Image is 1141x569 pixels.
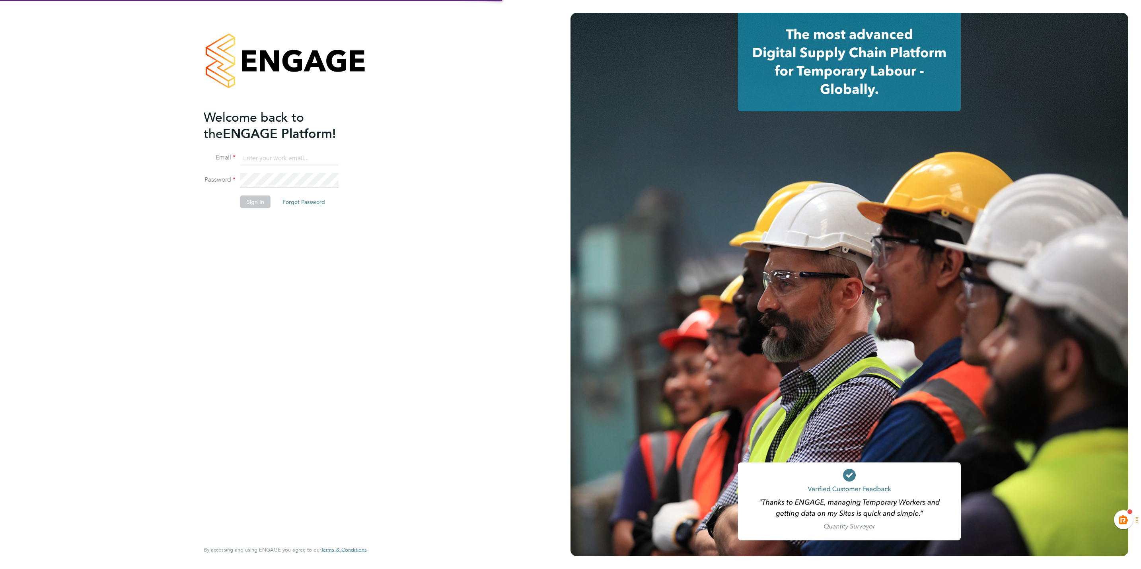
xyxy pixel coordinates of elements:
[204,153,236,162] label: Email
[204,109,359,142] h2: ENGAGE Platform!
[204,176,236,184] label: Password
[321,547,367,553] a: Terms & Conditions
[204,546,367,553] span: By accessing and using ENGAGE you agree to our
[240,196,271,208] button: Sign In
[240,151,339,165] input: Enter your work email...
[204,109,304,141] span: Welcome back to the
[276,196,331,208] button: Forgot Password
